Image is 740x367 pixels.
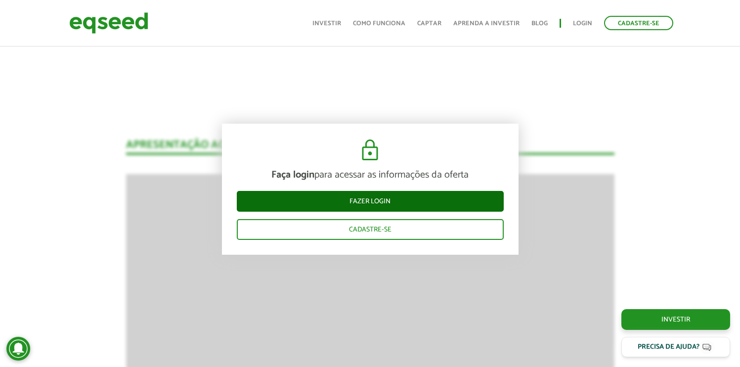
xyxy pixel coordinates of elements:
[531,20,548,27] a: Blog
[417,20,441,27] a: Captar
[604,16,673,30] a: Cadastre-se
[621,309,730,330] a: Investir
[69,10,148,36] img: EqSeed
[237,219,504,240] a: Cadastre-se
[271,167,314,183] strong: Faça login
[358,138,382,162] img: cadeado.svg
[453,20,520,27] a: Aprenda a investir
[237,191,504,212] a: Fazer login
[573,20,592,27] a: Login
[312,20,341,27] a: Investir
[237,169,504,181] p: para acessar as informações da oferta
[353,20,405,27] a: Como funciona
